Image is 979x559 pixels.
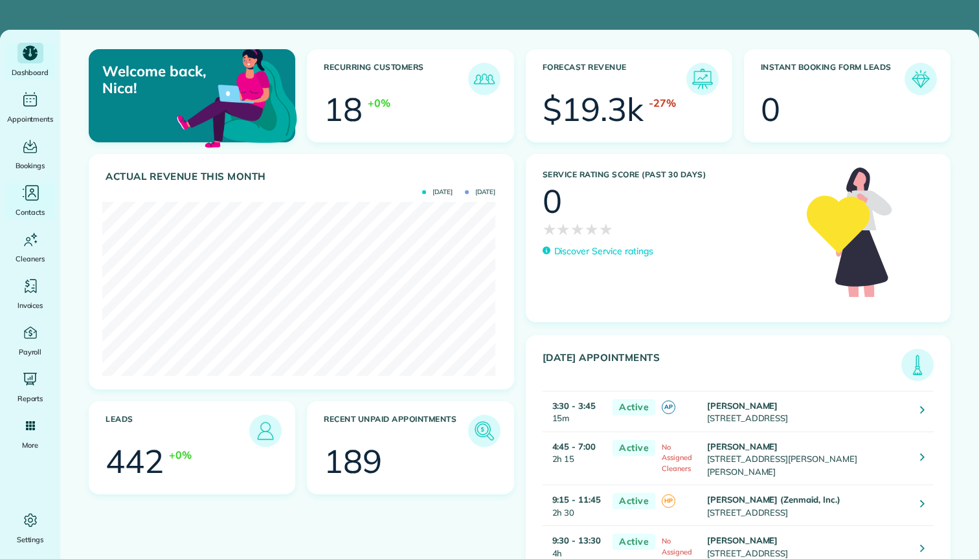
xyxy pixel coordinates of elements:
strong: 9:15 - 11:45 [552,494,602,505]
div: 0 [543,185,562,217]
p: Welcome back, Nica! [102,63,228,97]
span: Contacts [16,206,45,219]
span: ★ [585,217,599,241]
span: AP [662,400,675,414]
img: icon_unpaid_appointments-47b8ce3997adf2238b356f14209ab4cced10bd1f174958f3ca8f1d0dd7fffeee.png [471,418,497,444]
a: Reports [5,369,55,405]
strong: 3:30 - 3:45 [552,400,596,411]
span: Active [613,440,655,456]
a: Payroll [5,322,55,358]
span: ★ [599,217,613,241]
span: [DATE] [422,189,453,195]
span: ★ [570,217,585,241]
img: icon_todays_appointments-901f7ab196bb0bea1936b74009e4eb5ffbc2d2711fa7634e0d609ed5ef32b18b.png [905,352,930,378]
img: dashboard_welcome-42a62b7d889689a78055ac9021e634bf52bae3f8056760290aed330b23ab8690.png [174,34,300,160]
span: Reports [17,392,43,405]
a: Discover Service ratings [543,245,653,258]
span: Cleaners [16,252,45,265]
span: Dashboard [12,66,49,79]
span: Bookings [16,159,45,172]
strong: [PERSON_NAME] [707,535,778,545]
div: 0 [761,93,780,126]
a: Dashboard [5,43,55,79]
h3: [DATE] Appointments [543,352,902,381]
span: More [22,439,38,452]
td: 2h 30 [543,485,607,526]
span: ★ [543,217,557,241]
span: Appointments [7,113,54,126]
h3: Actual Revenue this month [106,171,501,182]
a: Settings [5,510,55,546]
h3: Service Rating score (past 30 days) [543,170,794,179]
div: +0% [169,447,192,463]
h3: Instant Booking Form Leads [761,63,905,95]
span: Payroll [19,345,42,358]
span: No Assigned Cleaners [662,443,692,473]
img: icon_forecast_revenue-8c13a41c7ed35a8dcfafea3cbb826a0462acb37728057bba2d056411b612bbbe.png [690,66,715,92]
div: 18 [324,93,363,126]
a: Bookings [5,136,55,172]
strong: [PERSON_NAME] [707,400,778,411]
div: +0% [368,95,390,111]
a: Contacts [5,182,55,219]
img: icon_recurring_customers-cf858462ba22bcd05b5a5880d41d6543d210077de5bb9ebc9590e49fd87d84ed.png [471,66,497,92]
img: icon_leads-1bed01f49abd5b7fead27621c3d59655bb73ed531f8eeb49469d10e621d6b896.png [253,418,278,444]
div: -27% [649,95,676,111]
h3: Forecast Revenue [543,63,686,95]
h3: Recurring Customers [324,63,467,95]
strong: [PERSON_NAME] [707,441,778,452]
td: 15m [543,391,607,432]
span: Settings [17,533,44,546]
span: ★ [556,217,570,241]
span: Active [613,399,655,415]
a: Cleaners [5,229,55,265]
h3: Leads [106,415,249,447]
td: [STREET_ADDRESS][PERSON_NAME][PERSON_NAME] [704,432,910,485]
p: Discover Service ratings [554,245,653,258]
span: [DATE] [465,189,495,195]
span: Active [613,493,655,509]
div: 189 [324,445,382,477]
span: Invoices [17,299,43,312]
a: Invoices [5,276,55,312]
span: Active [613,534,655,550]
h3: Recent unpaid appointments [324,415,467,447]
div: $19.3k [543,93,644,126]
a: Appointments [5,89,55,126]
td: 2h 15 [543,432,607,485]
img: icon_form_leads-04211a6a04a5b2264e4ee56bc0799ec3eb69b7e499cbb523a139df1d13a81ae0.png [908,66,934,92]
strong: 4:45 - 7:00 [552,441,596,452]
td: [STREET_ADDRESS] [704,391,910,432]
div: 442 [106,445,164,477]
strong: 9:30 - 13:30 [552,535,602,545]
strong: [PERSON_NAME] (Zenmaid, Inc.) [707,494,840,505]
span: HP [662,494,675,508]
td: [STREET_ADDRESS] [704,485,910,526]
